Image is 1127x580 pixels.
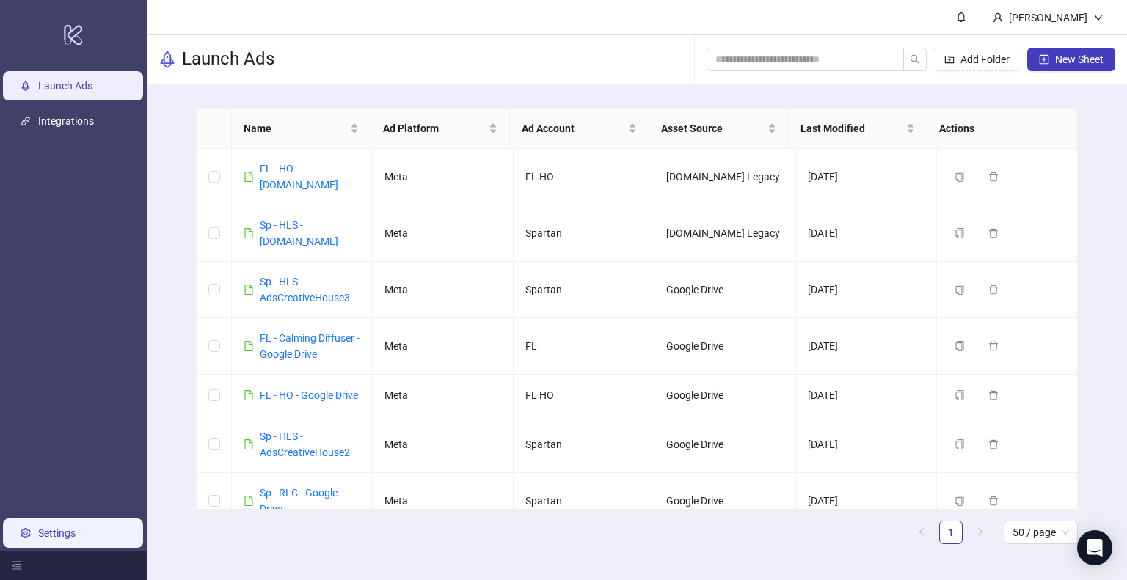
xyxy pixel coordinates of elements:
a: FL - Calming Diffuser - Google Drive [260,332,360,360]
td: [DATE] [796,149,937,205]
a: Integrations [38,115,94,127]
td: Meta [373,262,514,318]
span: down [1093,12,1104,23]
td: Google Drive [654,375,795,416]
a: Sp - RLC - Google Drive [260,487,338,515]
td: Meta [373,149,514,205]
span: Asset Source [661,120,765,136]
div: [PERSON_NAME] [1003,10,1093,26]
span: copy [955,496,965,506]
td: Spartan [514,416,654,473]
td: [DATE] [796,416,937,473]
th: Last Modified [789,109,928,149]
td: Meta [373,205,514,262]
span: Add Folder [960,54,1010,65]
span: file [244,341,254,351]
span: copy [955,439,965,449]
span: 50 / page [1013,521,1069,543]
a: Launch Ads [38,80,92,92]
span: bell [956,12,966,22]
td: Meta [373,318,514,375]
span: rocket [158,51,176,68]
a: FL - HO - [DOMAIN_NAME] [260,163,338,191]
span: copy [955,228,965,238]
span: delete [988,496,999,506]
span: copy [955,285,965,295]
span: right [976,527,985,536]
button: New Sheet [1027,48,1115,71]
a: Settings [38,527,76,539]
span: file [244,172,254,182]
td: Google Drive [654,318,795,375]
td: Google Drive [654,473,795,529]
span: file [244,439,254,449]
span: Last Modified [800,120,904,136]
span: Ad Platform [383,120,486,136]
a: Sp - HLS - AdsCreativeHouse3 [260,276,350,304]
td: Meta [373,473,514,529]
li: Previous Page [910,521,933,544]
span: delete [988,172,999,182]
td: [DATE] [796,318,937,375]
span: delete [988,439,999,449]
td: FL HO [514,149,654,205]
span: copy [955,172,965,182]
td: [DATE] [796,205,937,262]
td: [DATE] [796,262,937,318]
td: Google Drive [654,262,795,318]
th: Name [232,109,371,149]
td: Spartan [514,205,654,262]
div: Page Size [1004,521,1078,544]
td: Meta [373,375,514,416]
a: 1 [940,521,962,543]
span: New Sheet [1055,54,1104,65]
td: Google Drive [654,416,795,473]
span: menu-fold [12,560,22,570]
span: file [244,228,254,238]
th: Actions [927,109,1067,149]
th: Ad Platform [371,109,511,149]
span: file [244,496,254,506]
button: Add Folder [933,48,1021,71]
span: search [910,54,920,65]
span: folder-add [944,54,955,65]
span: file [244,390,254,400]
td: Meta [373,416,514,473]
span: user [993,12,1003,23]
th: Asset Source [649,109,789,149]
span: delete [988,390,999,400]
span: plus-square [1039,54,1049,65]
span: Ad Account [522,120,625,136]
a: Sp - HLS - AdsCreativeHouse2 [260,430,350,458]
li: 1 [939,521,963,544]
li: Next Page [969,521,992,544]
a: Sp - HLS - [DOMAIN_NAME] [260,219,338,247]
td: FL HO [514,375,654,416]
td: FL [514,318,654,375]
h3: Launch Ads [182,48,274,71]
span: copy [955,390,965,400]
a: FL - HO - Google Drive [260,389,358,401]
td: [DATE] [796,473,937,529]
span: delete [988,341,999,351]
button: right [969,521,992,544]
td: Spartan [514,262,654,318]
span: left [917,527,926,536]
td: [DATE] [796,375,937,416]
span: file [244,285,254,295]
td: Spartan [514,473,654,529]
td: [DOMAIN_NAME] Legacy [654,205,795,262]
button: left [910,521,933,544]
div: Open Intercom Messenger [1077,530,1112,565]
span: delete [988,285,999,295]
span: copy [955,341,965,351]
td: [DOMAIN_NAME] Legacy [654,149,795,205]
span: delete [988,228,999,238]
th: Ad Account [510,109,649,149]
span: Name [244,120,347,136]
